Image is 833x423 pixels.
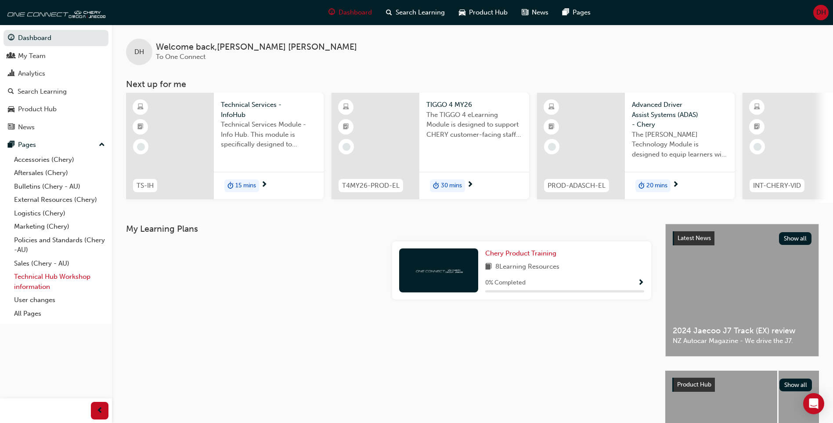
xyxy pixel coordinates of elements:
a: Search Learning [4,84,108,100]
span: TS-IH [137,181,154,191]
span: duration-icon [227,180,234,192]
div: Analytics [18,69,45,79]
span: Dashboard [339,7,372,18]
span: Product Hub [469,7,508,18]
a: search-iconSearch Learning [379,4,452,22]
span: duration-icon [433,180,439,192]
span: up-icon [99,139,105,151]
span: prev-icon [97,405,103,416]
a: Latest NewsShow all2024 Jaecoo J7 Track (EX) reviewNZ Autocar Magazine - We drive the J7. [665,224,819,357]
a: Bulletins (Chery - AU) [11,180,108,193]
div: News [18,122,35,132]
span: Welcome back , [PERSON_NAME] [PERSON_NAME] [156,42,357,52]
a: TS-IHTechnical Services - InfoHubTechnical Services Module - Info Hub. This module is specificall... [126,93,324,199]
a: News [4,119,108,135]
a: Aftersales (Chery) [11,166,108,180]
span: Show Progress [638,279,644,287]
span: Technical Services - InfoHub [221,100,317,120]
span: booktick-icon [754,121,760,133]
span: learningRecordVerb_NONE-icon [137,143,145,151]
a: Marketing (Chery) [11,220,108,233]
span: people-icon [8,52,14,60]
a: Technical Hub Workshop information [11,270,108,293]
span: learningResourceType_ELEARNING-icon [137,102,144,113]
a: T4MY26-PROD-ELTIGGO 4 MY26The TIGGO 4 eLearning Module is designed to support CHERY customer-faci... [332,93,529,199]
img: oneconnect [4,4,105,21]
span: chart-icon [8,70,14,78]
span: booktick-icon [137,121,144,133]
span: guage-icon [328,7,335,18]
span: 8 Learning Resources [495,262,559,273]
span: guage-icon [8,34,14,42]
button: Show all [779,379,812,391]
a: Dashboard [4,30,108,46]
span: Technical Services Module - Info Hub. This module is specifically designed to address the require... [221,120,317,150]
span: booktick-icon [343,121,349,133]
button: Pages [4,137,108,153]
span: learningRecordVerb_NONE-icon [343,143,350,151]
div: Pages [18,140,36,150]
div: Search Learning [18,87,67,97]
span: 0 % Completed [485,278,526,288]
span: news-icon [8,124,14,131]
a: All Pages [11,307,108,321]
a: Product HubShow all [672,378,812,392]
span: To One Connect [156,53,206,61]
span: Chery Product Training [485,249,556,257]
span: Search Learning [396,7,445,18]
span: booktick-icon [548,121,555,133]
a: Policies and Standards (Chery -AU) [11,233,108,257]
span: PROD-ADASCH-EL [548,181,606,191]
span: T4MY26-PROD-EL [342,181,400,191]
span: search-icon [8,88,14,96]
a: news-iconNews [515,4,555,22]
span: next-icon [261,181,267,189]
span: car-icon [8,106,14,113]
span: next-icon [672,181,679,189]
span: 2024 Jaecoo J7 Track (EX) review [673,326,811,336]
button: Show Progress [638,277,644,288]
a: Logistics (Chery) [11,207,108,220]
span: TIGGO 4 MY26 [426,100,522,110]
span: book-icon [485,262,492,273]
h3: My Learning Plans [126,224,651,234]
a: Latest NewsShow all [673,231,811,245]
button: Show all [779,232,812,245]
div: My Team [18,51,46,61]
span: Pages [573,7,591,18]
a: car-iconProduct Hub [452,4,515,22]
span: 20 mins [646,181,667,191]
span: DH [134,47,144,57]
a: User changes [11,293,108,307]
button: DH [813,5,829,20]
span: Latest News [678,234,711,242]
div: Open Intercom Messenger [803,393,824,414]
a: Analytics [4,66,108,82]
span: learningResourceType_ELEARNING-icon [343,102,349,113]
span: learningResourceType_ELEARNING-icon [754,102,760,113]
span: learningResourceType_ELEARNING-icon [548,102,555,113]
span: search-icon [386,7,392,18]
span: News [532,7,548,18]
span: The [PERSON_NAME] Technology Module is designed to equip learners with essential knowledge about ... [632,130,728,160]
a: guage-iconDashboard [321,4,379,22]
span: 15 mins [235,181,256,191]
span: news-icon [522,7,528,18]
span: NZ Autocar Magazine - We drive the J7. [673,336,811,346]
span: learningRecordVerb_NONE-icon [548,143,556,151]
a: Accessories (Chery) [11,153,108,167]
span: next-icon [467,181,473,189]
span: Product Hub [677,381,711,388]
a: pages-iconPages [555,4,598,22]
span: The TIGGO 4 eLearning Module is designed to support CHERY customer-facing staff with the product ... [426,110,522,140]
a: Sales (Chery - AU) [11,257,108,270]
span: 30 mins [441,181,462,191]
span: pages-icon [563,7,569,18]
h3: Next up for me [112,79,833,89]
a: PROD-ADASCH-ELAdvanced Driver Assist Systems (ADAS) - CheryThe [PERSON_NAME] Technology Module is... [537,93,735,199]
a: Chery Product Training [485,248,560,259]
span: duration-icon [638,180,645,192]
button: DashboardMy TeamAnalyticsSearch LearningProduct HubNews [4,28,108,137]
